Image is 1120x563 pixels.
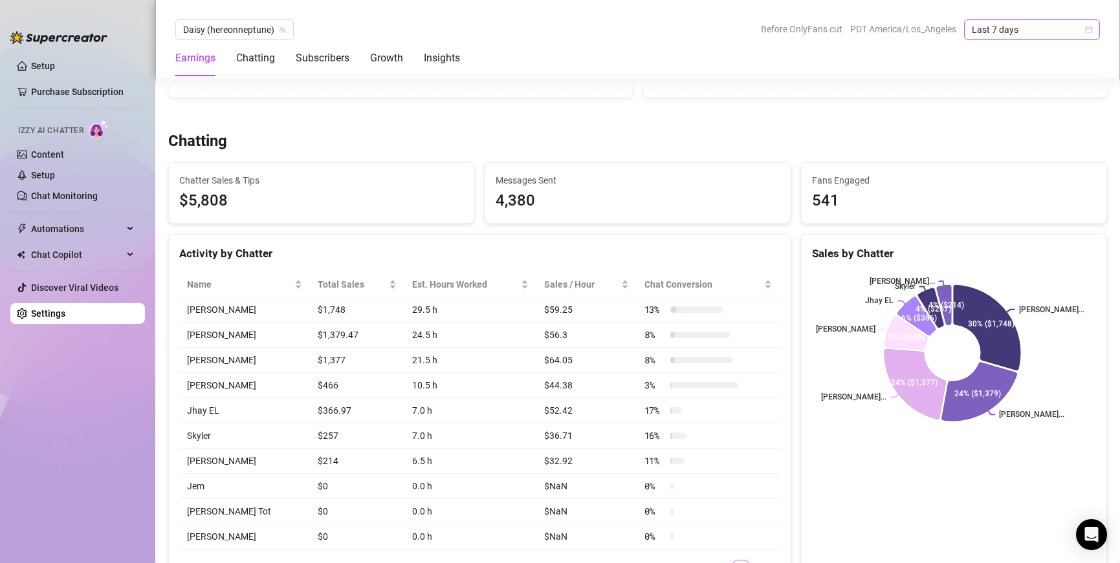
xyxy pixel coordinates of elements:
[310,272,405,297] th: Total Sales
[1085,26,1093,34] span: calendar
[536,449,636,474] td: $32.92
[31,170,55,180] a: Setup
[310,323,405,348] td: $1,379.47
[404,524,536,549] td: 0.0 h
[179,398,310,423] td: Jhay EL
[279,26,287,34] span: team
[424,50,460,66] div: Insights
[870,277,935,286] text: [PERSON_NAME]...
[179,474,310,499] td: Jem
[536,423,636,449] td: $36.71
[31,244,123,265] span: Chat Copilot
[865,297,894,306] text: Jhay EL
[536,398,636,423] td: $52.42
[17,224,27,234] span: thunderbolt
[310,373,405,398] td: $466
[404,474,536,499] td: 0.0 h
[404,348,536,373] td: 21.5 h
[812,189,1096,213] div: 541
[31,61,55,71] a: Setup
[296,50,349,66] div: Subscribers
[761,19,842,39] span: Before OnlyFans cut
[816,324,875,334] text: [PERSON_NAME]
[168,131,227,152] h3: Chatting
[536,297,636,323] td: $59.25
[310,423,405,449] td: $257
[179,449,310,474] td: [PERSON_NAME]
[179,272,310,297] th: Name
[536,524,636,549] td: $NaN
[644,353,665,367] span: 8 %
[187,277,292,292] span: Name
[850,19,956,39] span: PDT America/Los_Angeles
[310,449,405,474] td: $214
[179,348,310,373] td: [PERSON_NAME]
[179,373,310,398] td: [PERSON_NAME]
[972,20,1092,39] span: Last 7 days
[644,328,665,342] span: 8 %
[821,393,886,402] text: [PERSON_NAME]...
[31,282,118,293] a: Discover Viral Videos
[637,272,780,297] th: Chat Conversion
[31,308,65,319] a: Settings
[18,125,83,137] span: Izzy AI Chatter
[310,297,405,323] td: $1,748
[179,323,310,348] td: [PERSON_NAME]
[310,348,405,373] td: $1,377
[179,245,780,262] div: Activity by Chatter
[404,398,536,423] td: 7.0 h
[496,189,780,213] div: 4,380
[536,499,636,524] td: $NaN
[644,429,665,443] span: 16 %
[310,474,405,499] td: $0
[175,50,215,66] div: Earnings
[536,348,636,373] td: $64.05
[644,378,665,392] span: 3 %
[412,277,518,292] div: Est. Hours Worked
[310,499,405,524] td: $0
[404,373,536,398] td: 10.5 h
[895,282,916,291] text: Skyler
[31,149,64,160] a: Content
[536,474,636,499] td: $NaN
[536,272,636,297] th: Sales / Hour
[404,499,536,524] td: 0.0 h
[404,297,536,323] td: 29.5 h
[179,297,310,323] td: [PERSON_NAME]
[1019,305,1084,314] text: [PERSON_NAME]...
[310,524,405,549] td: $0
[31,191,98,201] a: Chat Monitoring
[644,403,665,418] span: 17 %
[999,410,1064,419] text: [PERSON_NAME]...
[31,81,135,102] a: Purchase Subscription
[644,277,762,292] span: Chat Conversion
[179,499,310,524] td: [PERSON_NAME] Tot
[179,189,463,213] span: $5,808
[536,373,636,398] td: $44.38
[89,120,109,138] img: AI Chatter
[536,323,636,348] td: $56.3
[496,173,780,187] span: Messages Sent
[812,245,1096,262] div: Sales by Chatter
[236,50,275,66] div: Chatting
[644,529,665,544] span: 0 %
[310,398,405,423] td: $366.97
[404,323,536,348] td: 24.5 h
[17,250,25,259] img: Chat Copilot
[183,20,286,39] span: Daisy (hereonneptune)
[179,423,310,449] td: Skyler
[404,449,536,474] td: 6.5 h
[318,277,387,292] span: Total Sales
[644,303,665,317] span: 13 %
[179,524,310,549] td: [PERSON_NAME]
[10,31,107,44] img: logo-BBDzfeDw.svg
[404,423,536,449] td: 7.0 h
[1076,519,1107,550] div: Open Intercom Messenger
[179,173,463,187] span: Chatter Sales & Tips
[812,173,1096,187] span: Fans Engaged
[544,277,618,292] span: Sales / Hour
[370,50,403,66] div: Growth
[644,479,665,493] span: 0 %
[644,504,665,518] span: 0 %
[644,454,665,468] span: 11 %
